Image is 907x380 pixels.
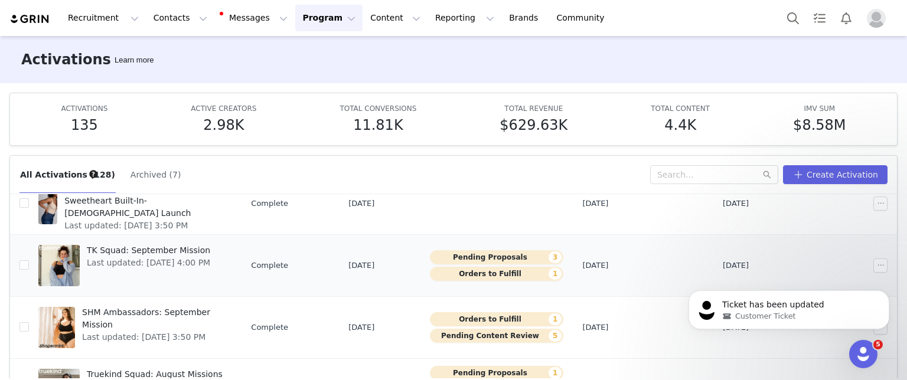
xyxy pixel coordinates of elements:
input: Search... [650,165,778,184]
span: ACTIVE CREATORS [191,104,256,113]
span: TOTAL REVENUE [504,104,563,113]
a: Tasks [807,5,833,31]
button: Contacts [146,5,214,31]
button: Create Activation [783,165,888,184]
h5: 4.4K [664,114,696,136]
span: [DATE] [582,260,608,271]
span: Complete [251,260,288,271]
span: TOTAL CONTENT [651,104,710,113]
button: Program [295,5,363,31]
a: Community [550,5,617,31]
button: Messages [215,5,295,31]
button: Profile [860,9,898,28]
span: [DATE] [723,260,749,271]
button: Orders to Fulfill1 [430,312,564,326]
a: SHM Ambassadors: September MissionLast updated: [DATE] 3:50 PM [38,304,232,351]
button: Notifications [833,5,859,31]
span: [DATE] [348,198,374,209]
h5: 2.98K [203,114,244,136]
span: ACTIVATIONS [61,104,107,113]
button: Recruitment [61,5,146,31]
span: TK Squad: September Mission [87,244,210,257]
span: IMV SUM [804,104,835,113]
button: Orders to Fulfill1 [430,267,564,281]
img: placeholder-profile.jpg [867,9,886,28]
button: Search [780,5,806,31]
span: [DATE] [582,322,608,333]
button: Reporting [428,5,501,31]
a: TK Squad: September MissionLast updated: [DATE] 4:00 PM [38,242,232,289]
h5: 135 [71,114,98,136]
button: Pending Proposals3 [430,250,564,264]
i: icon: search [763,171,771,179]
span: Complete [251,322,288,333]
span: SHM Ambassadors: September Mission [82,306,225,331]
span: Last updated: [DATE] 4:00 PM [87,257,210,269]
iframe: Intercom live chat [849,340,877,368]
span: [DEMOGRAPHIC_DATA] Essentials Sweetheart Built-In-[DEMOGRAPHIC_DATA] Launch [64,182,225,220]
h5: 11.81K [353,114,403,136]
span: Last updated: [DATE] 3:50 PM [82,331,225,343]
h5: $629.63K [500,114,567,136]
span: Last updated: [DATE] 3:50 PM [64,220,225,232]
span: [DATE] [723,198,749,209]
h3: Activations [21,49,111,70]
h5: $8.58M [793,114,846,136]
a: [DEMOGRAPHIC_DATA] Essentials Sweetheart Built-In-[DEMOGRAPHIC_DATA] LaunchLast updated: [DATE] 3... [38,180,232,227]
iframe: Intercom notifications message [671,266,907,348]
span: TOTAL CONVERSIONS [340,104,416,113]
span: [DATE] [582,198,608,209]
button: All Activations (128) [19,165,116,184]
button: Content [363,5,428,31]
span: 5 [873,340,883,349]
span: Complete [251,198,288,209]
button: Pending Content Review5 [430,329,564,343]
div: Tooltip anchor [88,169,99,179]
a: Brands [502,5,549,31]
button: Pending Proposals1 [430,366,564,380]
span: [DATE] [348,322,374,333]
div: Tooltip anchor [112,54,156,66]
span: [DATE] [348,260,374,271]
button: Archived (7) [130,165,182,184]
img: grin logo [9,14,51,25]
